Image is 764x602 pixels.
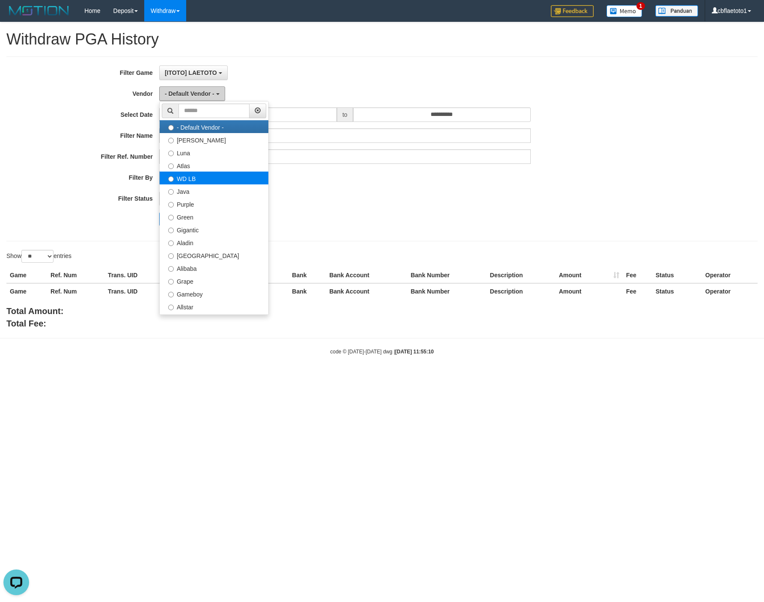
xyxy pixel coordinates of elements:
input: Alibaba [168,266,174,272]
input: Green [168,215,174,220]
label: Java [160,184,268,197]
span: - Default Vendor - [165,90,214,97]
th: Fee [623,267,652,283]
button: [ITOTO] LAETOTO [159,65,228,80]
img: MOTION_logo.png [6,4,71,17]
input: WD LB [168,176,174,182]
label: Purple [160,197,268,210]
th: Description [487,267,556,283]
input: Atlas [168,163,174,169]
th: Game [6,283,47,299]
label: WD LB [160,172,268,184]
input: - Default Vendor - [168,125,174,130]
label: Gigantic [160,223,268,236]
th: Status [652,283,702,299]
strong: [DATE] 11:55:10 [395,349,434,355]
label: [PERSON_NAME] [160,133,268,146]
input: [GEOGRAPHIC_DATA] [168,253,174,259]
span: to [337,107,353,122]
th: Bank Account [326,283,407,299]
th: Description [487,283,556,299]
label: Allstar [160,300,268,313]
label: - Default Vendor - [160,120,268,133]
select: Showentries [21,250,54,263]
th: Amount [556,283,623,299]
h1: Withdraw PGA History [6,31,758,48]
th: Trans. UID [104,283,168,299]
input: Purple [168,202,174,208]
button: Open LiveChat chat widget [3,3,29,29]
label: Show entries [6,250,71,263]
label: [GEOGRAPHIC_DATA] [160,249,268,261]
span: 1 [636,2,645,10]
input: Allstar [168,305,174,310]
input: Grape [168,279,174,285]
small: code © [DATE]-[DATE] dwg | [330,349,434,355]
th: Operator [702,283,758,299]
th: Game [6,267,47,283]
input: Gameboy [168,292,174,297]
label: Atlas [160,159,268,172]
label: Luna [160,146,268,159]
img: Feedback.jpg [551,5,594,17]
label: Green [160,210,268,223]
th: Bank [288,283,326,299]
th: Bank Number [407,283,486,299]
th: Bank [288,267,326,283]
label: Aladin [160,236,268,249]
img: panduan.png [655,5,698,17]
label: Alibaba [160,261,268,274]
input: [PERSON_NAME] [168,138,174,143]
label: Xtr [160,313,268,326]
th: Status [652,267,702,283]
th: Bank Number [407,267,486,283]
th: Bank Account [326,267,407,283]
b: Total Amount: [6,306,63,316]
th: Ref. Num [47,283,104,299]
span: [ITOTO] LAETOTO [165,69,217,76]
th: Trans. UID [104,267,168,283]
b: Total Fee: [6,319,46,328]
th: Fee [623,283,652,299]
th: Amount [556,267,623,283]
input: Gigantic [168,228,174,233]
input: Aladin [168,240,174,246]
input: Java [168,189,174,195]
input: Luna [168,151,174,156]
label: Gameboy [160,287,268,300]
th: Ref. Num [47,267,104,283]
button: - Default Vendor - [159,86,225,101]
img: Button%20Memo.svg [606,5,642,17]
th: Operator [702,267,758,283]
label: Grape [160,274,268,287]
